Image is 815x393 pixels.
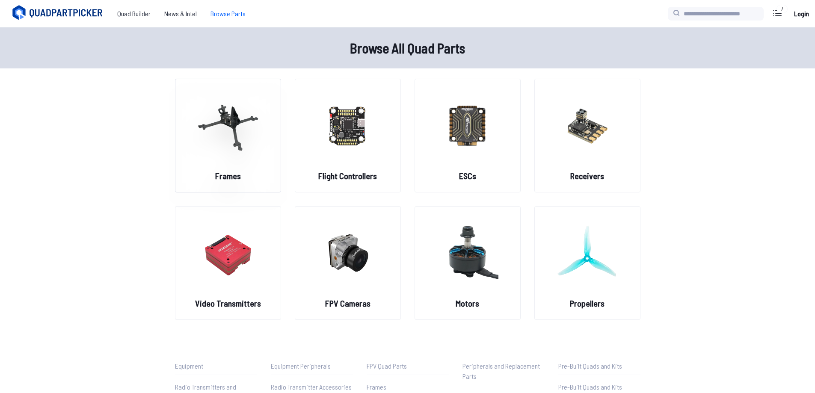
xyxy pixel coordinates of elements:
[415,79,521,192] a: image of categoryESCs
[175,361,257,371] p: Equipment
[570,297,605,309] h2: Propellers
[325,297,370,309] h2: FPV Cameras
[558,382,640,392] a: Pre-Built Quads and Kits
[271,383,352,391] span: Radio Transmitter Accessories
[558,361,640,371] p: Pre-Built Quads and Kits
[110,5,157,22] a: Quad Builder
[195,297,261,309] h2: Video Transmitters
[367,383,386,391] span: Frames
[456,297,479,309] h2: Motors
[367,382,449,392] a: Frames
[175,206,281,320] a: image of categoryVideo Transmitters
[197,88,259,163] img: image of category
[317,88,379,163] img: image of category
[367,361,449,371] p: FPV Quad Parts
[415,206,521,320] a: image of categoryMotors
[534,206,640,320] a: image of categoryPropellers
[215,170,241,182] h2: Frames
[776,5,788,13] div: 7
[462,361,545,381] p: Peripherals and Replacement Parts
[459,170,476,182] h2: ESCs
[157,5,204,22] a: News & Intel
[557,88,618,163] img: image of category
[204,5,252,22] a: Browse Parts
[175,79,281,192] a: image of categoryFrames
[317,215,379,290] img: image of category
[570,170,604,182] h2: Receivers
[558,383,622,391] span: Pre-Built Quads and Kits
[295,79,401,192] a: image of categoryFlight Controllers
[437,215,498,290] img: image of category
[295,206,401,320] a: image of categoryFPV Cameras
[534,79,640,192] a: image of categoryReceivers
[791,5,812,22] a: Login
[271,382,353,392] a: Radio Transmitter Accessories
[134,38,682,58] h1: Browse All Quad Parts
[557,215,618,290] img: image of category
[271,361,353,371] p: Equipment Peripherals
[437,88,498,163] img: image of category
[318,170,377,182] h2: Flight Controllers
[197,215,259,290] img: image of category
